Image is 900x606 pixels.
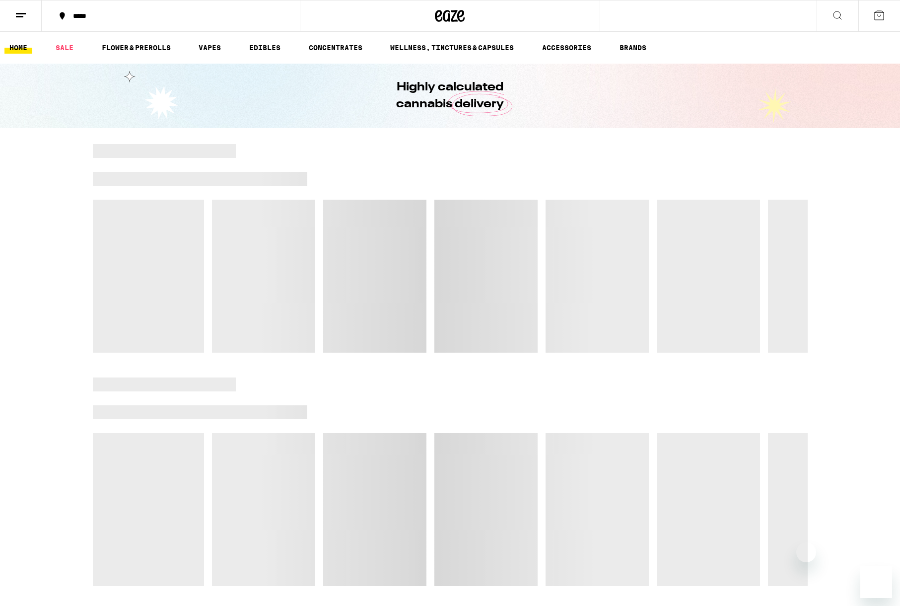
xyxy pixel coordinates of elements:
[304,42,367,54] a: CONCENTRATES
[368,79,532,113] h1: Highly calculated cannabis delivery
[194,42,226,54] a: VAPES
[796,542,816,562] iframe: Close message
[537,42,596,54] a: ACCESSORIES
[860,566,892,598] iframe: Button to launch messaging window
[615,42,651,54] a: BRANDS
[244,42,285,54] a: EDIBLES
[4,42,32,54] a: HOME
[51,42,78,54] a: SALE
[97,42,176,54] a: FLOWER & PREROLLS
[385,42,519,54] a: WELLNESS, TINCTURES & CAPSULES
